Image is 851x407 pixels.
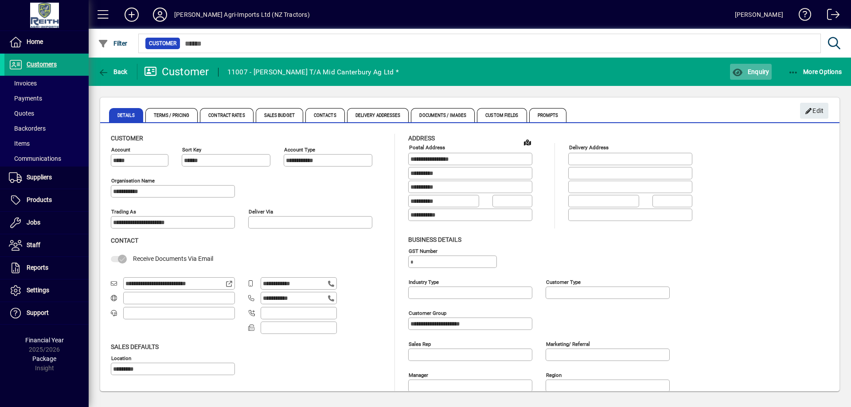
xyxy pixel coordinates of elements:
[200,108,253,122] span: Contract Rates
[408,236,461,243] span: Business details
[111,178,155,184] mat-label: Organisation name
[520,135,535,149] a: View on map
[409,310,446,316] mat-label: Customer group
[9,110,34,117] span: Quotes
[145,108,198,122] span: Terms / Pricing
[546,279,581,285] mat-label: Customer type
[4,121,89,136] a: Backorders
[4,91,89,106] a: Payments
[9,155,61,162] span: Communications
[409,372,428,378] mat-label: Manager
[477,108,527,122] span: Custom Fields
[347,108,409,122] span: Delivery Addresses
[27,241,40,248] span: Staff
[788,68,842,75] span: More Options
[256,108,303,122] span: Sales Budget
[411,108,475,122] span: Documents / Images
[4,279,89,302] a: Settings
[111,237,138,244] span: Contact
[529,108,567,122] span: Prompts
[89,64,137,80] app-page-header-button: Back
[182,147,201,153] mat-label: Sort key
[109,108,143,122] span: Details
[9,140,30,147] span: Items
[820,2,840,31] a: Logout
[27,38,43,45] span: Home
[409,279,439,285] mat-label: Industry type
[27,287,49,294] span: Settings
[111,355,131,361] mat-label: Location
[111,147,130,153] mat-label: Account
[4,76,89,91] a: Invoices
[111,135,143,142] span: Customer
[4,302,89,324] a: Support
[25,337,64,344] span: Financial Year
[9,125,46,132] span: Backorders
[409,248,437,254] mat-label: GST Number
[4,106,89,121] a: Quotes
[805,104,824,118] span: Edit
[730,64,771,80] button: Enquiry
[4,151,89,166] a: Communications
[27,264,48,271] span: Reports
[9,80,37,87] span: Invoices
[98,68,128,75] span: Back
[4,167,89,189] a: Suppliers
[146,7,174,23] button: Profile
[144,65,209,79] div: Customer
[305,108,345,122] span: Contacts
[732,68,769,75] span: Enquiry
[133,255,213,262] span: Receive Documents Via Email
[149,39,176,48] span: Customer
[98,40,128,47] span: Filter
[96,35,130,51] button: Filter
[408,135,435,142] span: Address
[546,372,562,378] mat-label: Region
[4,257,89,279] a: Reports
[4,212,89,234] a: Jobs
[546,341,590,347] mat-label: Marketing/ Referral
[27,309,49,316] span: Support
[249,209,273,215] mat-label: Deliver via
[27,174,52,181] span: Suppliers
[4,31,89,53] a: Home
[27,196,52,203] span: Products
[111,209,136,215] mat-label: Trading as
[4,234,89,256] a: Staff
[800,103,828,119] button: Edit
[117,7,146,23] button: Add
[786,64,844,80] button: More Options
[27,219,40,226] span: Jobs
[4,136,89,151] a: Items
[111,343,159,350] span: Sales defaults
[27,61,57,68] span: Customers
[174,8,310,22] div: [PERSON_NAME] Agri-Imports Ltd (NZ Tractors)
[4,189,89,211] a: Products
[284,147,315,153] mat-label: Account Type
[409,341,431,347] mat-label: Sales rep
[227,65,399,79] div: 11007 - [PERSON_NAME] T/A Mid Canterbury Ag Ltd *
[792,2,812,31] a: Knowledge Base
[32,355,56,362] span: Package
[735,8,783,22] div: [PERSON_NAME]
[9,95,42,102] span: Payments
[96,64,130,80] button: Back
